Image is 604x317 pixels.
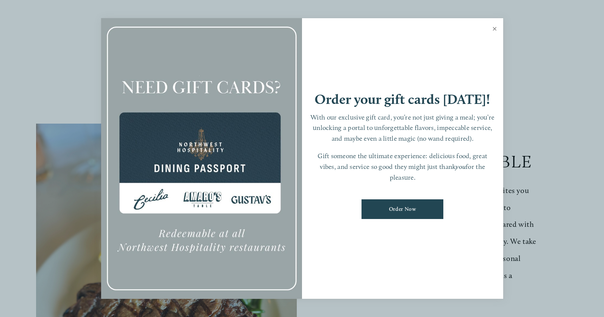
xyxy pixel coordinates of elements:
a: Order Now [362,199,443,219]
p: With our exclusive gift card, you’re not just giving a meal; you’re unlocking a portal to unforge... [309,112,496,144]
a: Close [488,19,502,40]
p: Gift someone the ultimate experience: delicious food, great vibes, and service so good they might... [309,151,496,183]
h1: Order your gift cards [DATE]! [315,92,490,106]
em: you [456,163,466,170]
